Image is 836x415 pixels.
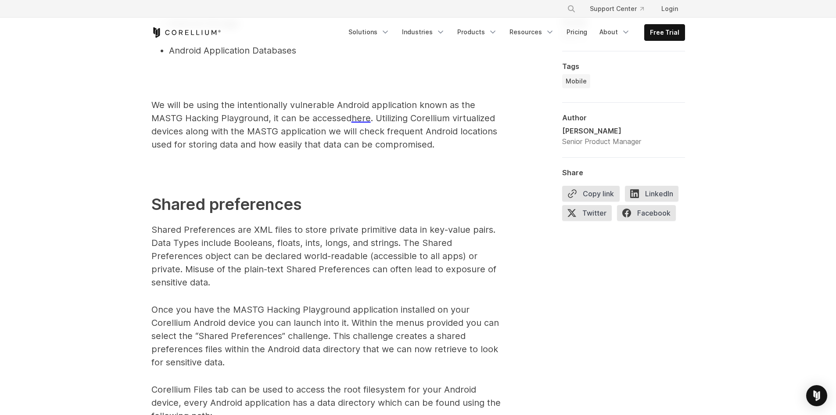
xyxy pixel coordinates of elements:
div: Author [562,113,685,122]
div: Navigation Menu [556,1,685,17]
span: Facebook [617,205,676,221]
div: Open Intercom Messenger [806,385,827,406]
p: Android Application Databases [169,44,502,57]
p: Shared Preferences are XML files to store private primitive data in key-value pairs. Data Types i... [151,223,502,289]
a: Solutions [343,24,395,40]
h2: Shared preferences [151,192,502,216]
p: Once you have the MASTG Hacking Playground application installed on your Corellium Android device... [151,303,502,369]
a: Industries [397,24,450,40]
a: Pricing [561,24,592,40]
span: Twitter [562,205,612,221]
a: Support Center [583,1,651,17]
a: Resources [504,24,560,40]
a: Mobile [562,74,590,88]
button: Copy link [562,186,620,202]
a: Facebook [617,205,681,224]
a: here [352,113,371,123]
a: LinkedIn [625,186,684,205]
a: About [594,24,635,40]
a: Free Trial [645,25,685,40]
p: We will be using the intentionally vulnerable Android application known as the MASTG Hacking Play... [151,98,502,151]
div: Tags [562,62,685,71]
a: Login [654,1,685,17]
a: Corellium Home [151,27,221,38]
span: Mobile [566,77,587,86]
a: Products [452,24,502,40]
div: Share [562,168,685,177]
div: [PERSON_NAME] [562,126,641,136]
div: Navigation Menu [343,24,685,41]
span: LinkedIn [625,186,678,202]
a: Twitter [562,205,617,224]
div: Senior Product Manager [562,136,641,147]
button: Search [563,1,579,17]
